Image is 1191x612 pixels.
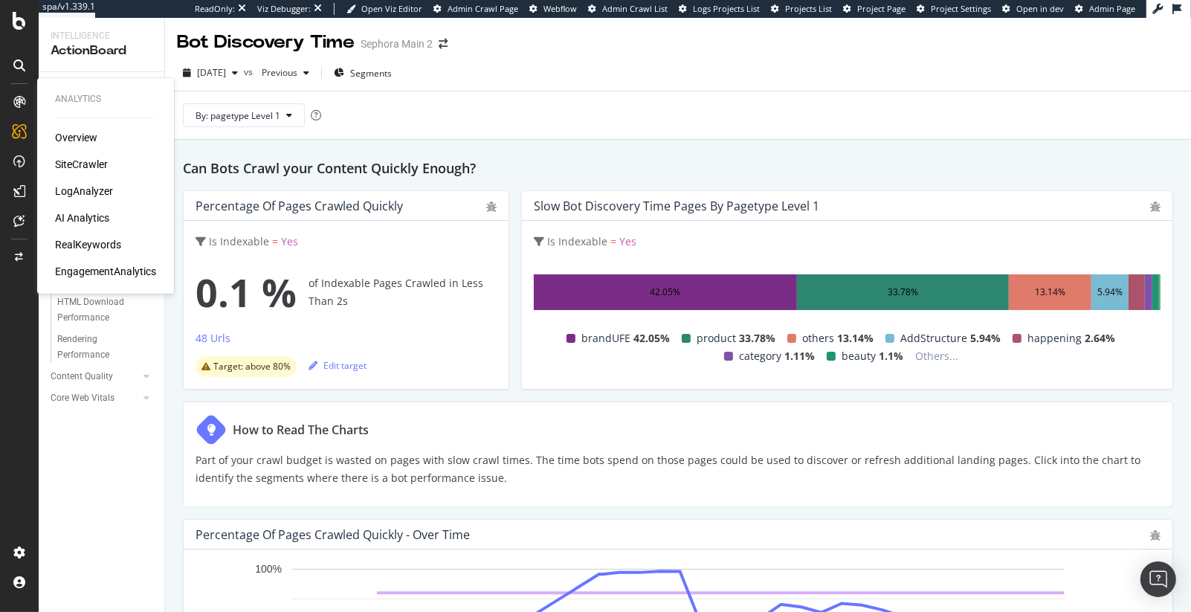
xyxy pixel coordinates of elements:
[433,3,518,15] a: Admin Crawl Page
[213,362,291,371] span: Target: above 80%
[256,66,297,79] span: Previous
[309,353,367,377] button: Edit target
[183,103,305,127] button: By: pagetype Level 1
[51,390,139,406] a: Core Web Vitals
[57,294,143,326] div: HTML Download Performance
[785,3,832,14] span: Projects List
[651,283,681,301] div: 42.05%
[233,421,369,439] div: How to Read The Charts
[970,329,1001,347] span: 5.94%
[679,3,760,15] a: Logs Projects List
[196,199,403,213] div: Percentage of Pages Crawled Quickly
[195,3,235,15] div: ReadOnly:
[57,294,154,326] a: HTML Download Performance
[361,3,422,14] span: Open Viz Editor
[328,61,398,85] button: Segments
[697,329,736,347] span: product
[917,3,991,15] a: Project Settings
[610,234,616,248] span: =
[633,329,670,347] span: 42.05%
[196,329,230,353] button: 48 Urls
[361,36,433,51] div: Sephora Main 2
[771,3,832,15] a: Projects List
[55,93,156,106] div: Analytics
[209,234,269,248] span: Is Indexable
[888,283,918,301] div: 33.78%
[1150,202,1161,212] div: bug
[183,158,1173,178] h2: Can Bots Crawl your Content Quickly Enough?
[1140,561,1176,597] div: Open Intercom Messenger
[196,527,470,542] div: Percentage of Pages Crawled Quickly - Over Time
[57,332,154,363] a: Rendering Performance
[196,331,230,346] div: 48 Urls
[51,42,152,59] div: ActionBoard
[739,347,781,365] span: category
[257,3,311,15] div: Viz Debugger:
[900,329,967,347] span: AddStructure
[346,3,422,15] a: Open Viz Editor
[281,234,298,248] span: Yes
[55,184,113,199] a: LogAnalyzer
[272,234,278,248] span: =
[55,210,109,225] a: AI Analytics
[931,3,991,14] span: Project Settings
[51,30,152,42] div: Intelligence
[857,3,906,14] span: Project Page
[547,234,607,248] span: Is Indexable
[588,3,668,15] a: Admin Crawl List
[51,369,113,384] div: Content Quality
[51,390,114,406] div: Core Web Vitals
[1035,283,1065,301] div: 13.14%
[1089,3,1135,14] span: Admin Page
[196,356,297,377] div: warning label
[57,332,141,363] div: Rendering Performance
[581,329,630,347] span: brandUFE
[448,3,518,14] span: Admin Crawl Page
[309,359,367,372] div: Edit target
[196,262,297,322] span: 0.1 %
[55,130,97,145] a: Overview
[486,202,497,212] div: bug
[51,369,139,384] a: Content Quality
[255,564,282,576] text: 100%
[534,199,819,213] div: Slow Bot Discovery Time Pages by pagetype Level 1
[1085,329,1115,347] span: 2.64%
[529,3,577,15] a: Webflow
[879,347,903,365] span: 1.1%
[784,347,815,365] span: 1.11%
[55,264,156,279] a: EngagementAnalytics
[1027,329,1082,347] span: happening
[842,347,876,365] span: beauty
[1075,3,1135,15] a: Admin Page
[1097,283,1123,301] div: 5.94%
[350,67,392,80] span: Segments
[55,237,121,252] a: RealKeywords
[196,262,497,322] div: of Indexable Pages Crawled in Less Than 2s
[802,329,834,347] span: others
[1150,530,1161,541] div: bug
[909,347,964,365] span: Others...
[196,109,280,122] span: By: pagetype Level 1
[1016,3,1064,14] span: Open in dev
[843,3,906,15] a: Project Page
[197,66,226,79] span: 2025 Oct. 2nd
[619,234,636,248] span: Yes
[196,451,1161,487] p: Part of your crawl budget is wasted on pages with slow crawl times. The time bots spend on those ...
[256,61,315,85] button: Previous
[739,329,775,347] span: 33.78%
[244,65,256,78] span: vs
[177,30,355,55] div: Bot Discovery Time
[55,157,108,172] a: SiteCrawler
[837,329,874,347] span: 13.14%
[602,3,668,14] span: Admin Crawl List
[1002,3,1064,15] a: Open in dev
[693,3,760,14] span: Logs Projects List
[177,61,244,85] button: [DATE]
[543,3,577,14] span: Webflow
